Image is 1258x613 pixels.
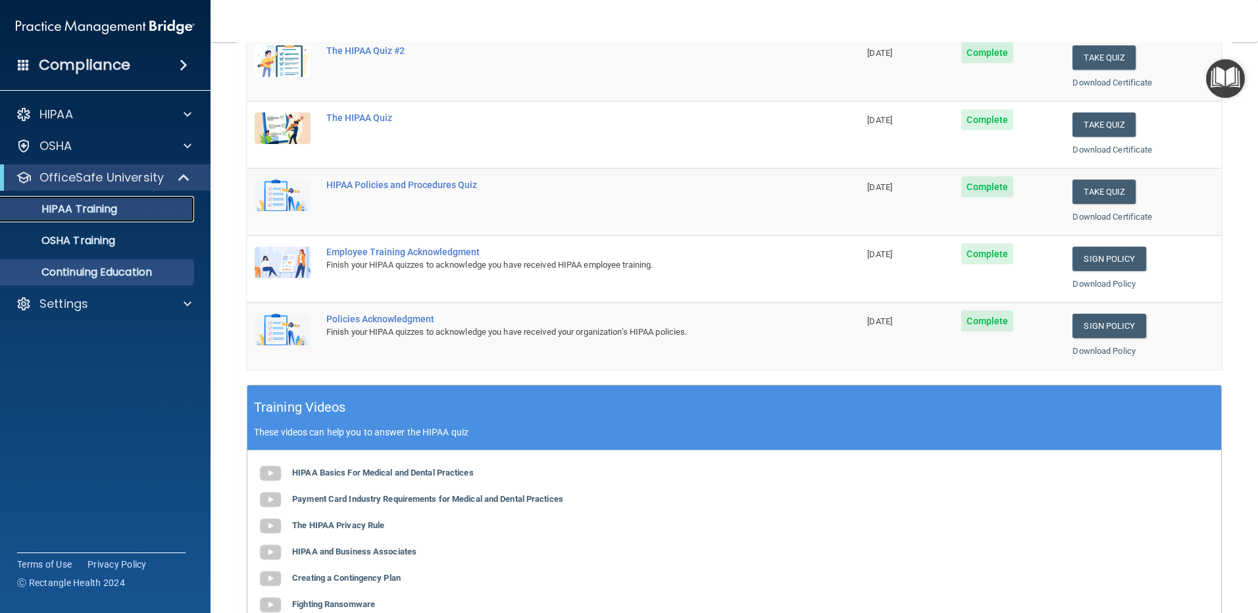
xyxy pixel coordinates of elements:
b: The HIPAA Privacy Rule [292,520,384,530]
img: gray_youtube_icon.38fcd6cc.png [257,487,284,513]
span: Complete [961,109,1013,130]
b: HIPAA and Business Associates [292,547,416,556]
span: Complete [961,176,1013,197]
b: Payment Card Industry Requirements for Medical and Dental Practices [292,494,563,504]
a: Download Certificate [1072,145,1152,155]
img: gray_youtube_icon.38fcd6cc.png [257,566,284,592]
img: gray_youtube_icon.38fcd6cc.png [257,513,284,539]
p: OfficeSafe University [39,170,164,185]
a: Privacy Policy [88,558,147,571]
span: Complete [961,42,1013,63]
a: Download Policy [1072,346,1136,356]
p: HIPAA Training [9,203,117,216]
span: [DATE] [867,48,892,58]
img: gray_youtube_icon.38fcd6cc.png [257,460,284,487]
span: Complete [961,310,1013,331]
div: Policies Acknowledgment [326,314,793,324]
p: OSHA Training [9,234,115,247]
span: [DATE] [867,316,892,326]
a: Sign Policy [1072,314,1145,338]
span: Ⓒ Rectangle Health 2024 [17,576,125,589]
div: Finish your HIPAA quizzes to acknowledge you have received your organization’s HIPAA policies. [326,324,793,340]
a: HIPAA [16,107,191,122]
button: Take Quiz [1072,45,1136,70]
div: HIPAA Policies and Procedures Quiz [326,180,793,190]
a: OSHA [16,138,191,154]
span: [DATE] [867,182,892,192]
p: HIPAA [39,107,73,122]
img: PMB logo [16,14,195,40]
p: Settings [39,296,88,312]
div: The HIPAA Quiz #2 [326,45,793,56]
a: Terms of Use [17,558,72,571]
a: Sign Policy [1072,247,1145,271]
button: Open Resource Center [1206,59,1245,98]
a: Download Policy [1072,279,1136,289]
img: gray_youtube_icon.38fcd6cc.png [257,539,284,566]
b: HIPAA Basics For Medical and Dental Practices [292,468,474,478]
div: Employee Training Acknowledgment [326,247,793,257]
a: Download Certificate [1072,212,1152,222]
a: OfficeSafe University [16,170,191,185]
span: Complete [961,243,1013,264]
p: Continuing Education [9,266,188,279]
div: Finish your HIPAA quizzes to acknowledge you have received HIPAA employee training. [326,257,793,273]
p: OSHA [39,138,72,154]
b: Fighting Ransomware [292,599,375,609]
a: Settings [16,296,191,312]
button: Take Quiz [1072,112,1136,137]
button: Take Quiz [1072,180,1136,204]
span: [DATE] [867,115,892,125]
a: Download Certificate [1072,78,1152,87]
h4: Compliance [39,56,130,74]
div: The HIPAA Quiz [326,112,793,123]
p: These videos can help you to answer the HIPAA quiz [254,427,1215,437]
h5: Training Videos [254,396,346,419]
span: [DATE] [867,249,892,259]
b: Creating a Contingency Plan [292,573,401,583]
iframe: Drift Widget Chat Controller [1030,520,1242,572]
